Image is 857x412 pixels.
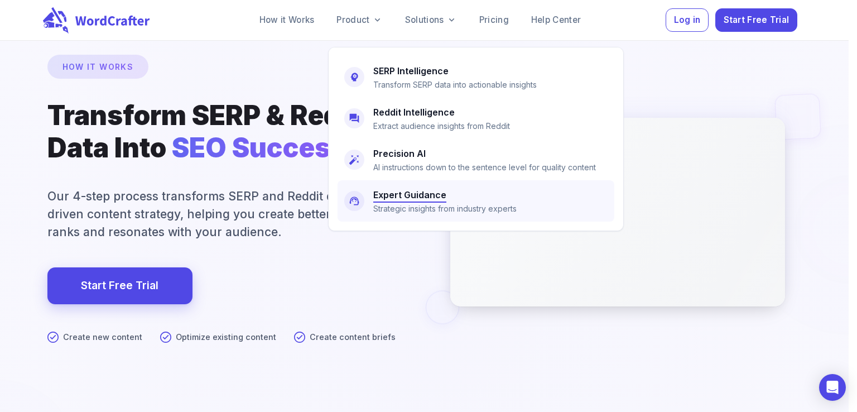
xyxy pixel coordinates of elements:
span: Log in [674,13,701,28]
h6: SERP Intelligence [373,63,449,79]
a: How it Works [251,9,324,31]
a: Start Free Trial [81,276,158,295]
a: Reddit IntelligenceExtract audience insights from Reddit [338,98,614,139]
a: Precision AIAI instructions down to the sentence level for quality content [338,139,614,180]
a: Solutions [396,9,466,31]
p: Extract audience insights from Reddit [373,120,510,132]
h6: Precision AI [373,146,426,161]
h6: Reddit Intelligence [373,104,455,120]
a: Expert GuidanceStrategic insights from industry experts [338,180,614,222]
a: SERP IntelligenceTransform SERP data into actionable insights [338,56,614,98]
p: Strategic insights from industry experts [373,203,517,215]
span: Start Free Trial [724,13,789,28]
div: Open Intercom Messenger [819,374,846,401]
a: Product [328,9,391,31]
a: Pricing [470,9,518,31]
p: Transform SERP data into actionable insights [373,79,537,91]
a: Help Center [522,9,590,31]
h6: Expert Guidance [373,187,446,203]
p: AI instructions down to the sentence level for quality content [373,161,596,174]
